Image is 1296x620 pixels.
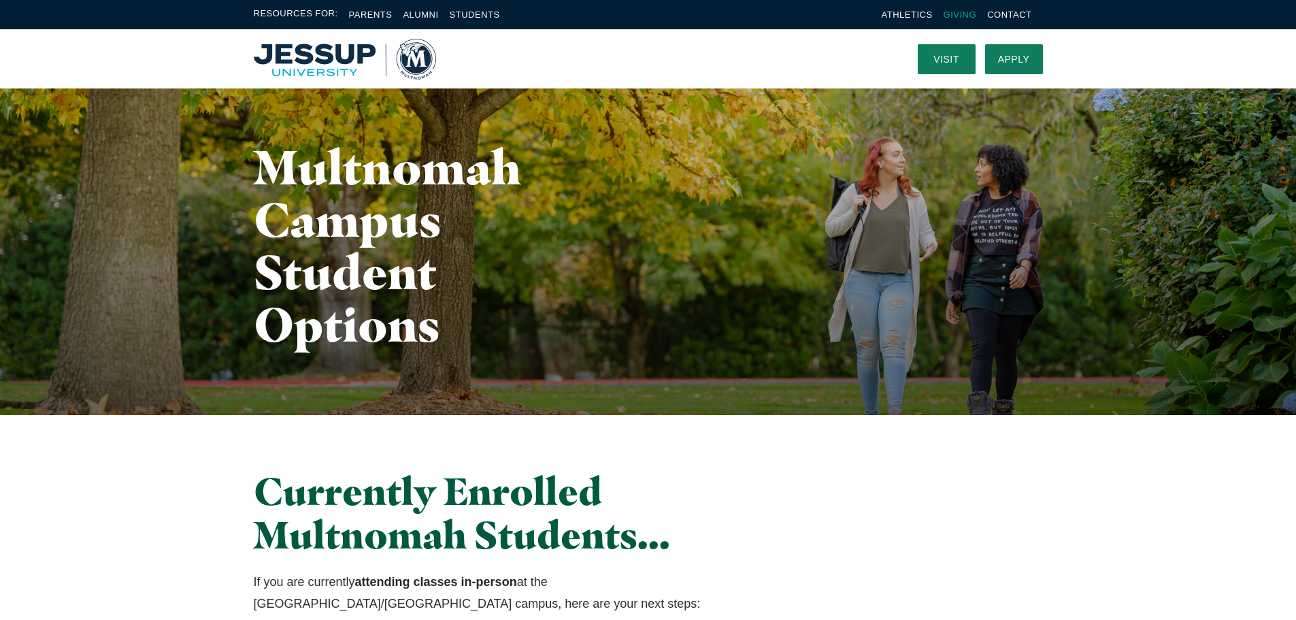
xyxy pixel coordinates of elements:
[254,571,771,615] p: If you are currently at the [GEOGRAPHIC_DATA]/[GEOGRAPHIC_DATA] campus, here are your next steps:
[403,10,438,20] a: Alumni
[349,10,393,20] a: Parents
[985,44,1043,74] a: Apply
[254,7,338,22] span: Resources For:
[882,10,933,20] a: Athletics
[254,141,568,350] h1: Multnomah Campus Student Options
[918,44,976,74] a: Visit
[254,39,436,80] img: Multnomah University Logo
[254,39,436,80] a: Home
[355,575,517,589] strong: attending classes in-person
[944,10,977,20] a: Giving
[450,10,500,20] a: Students
[987,10,1031,20] a: Contact
[254,470,771,557] h2: Currently Enrolled Multnomah Students…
